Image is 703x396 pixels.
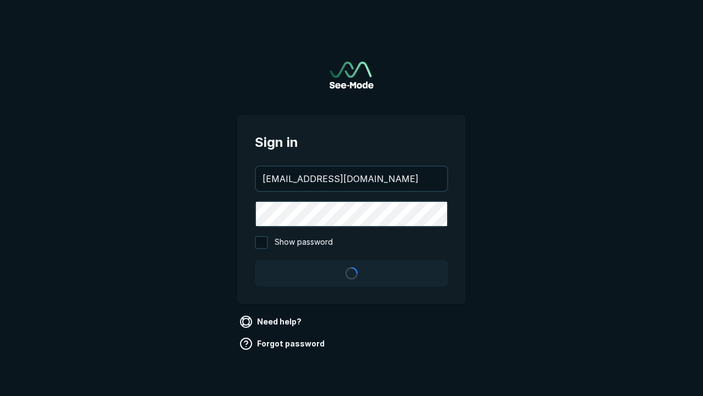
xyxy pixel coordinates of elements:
span: Sign in [255,133,448,152]
span: Show password [275,236,333,249]
a: Go to sign in [330,62,373,89]
img: See-Mode Logo [330,62,373,89]
a: Forgot password [237,335,329,353]
input: your@email.com [256,167,447,191]
a: Need help? [237,313,306,331]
